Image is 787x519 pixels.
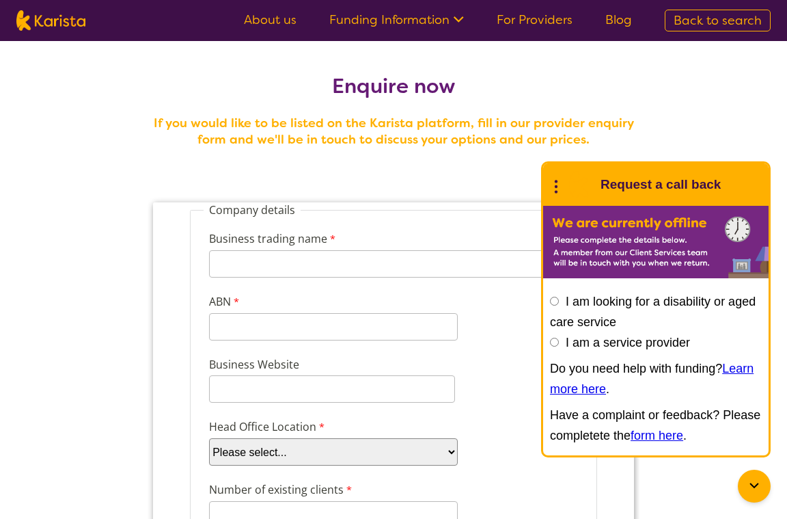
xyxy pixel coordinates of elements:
h2: Enquire now [148,74,639,98]
p: Do you need help with funding? . [550,358,762,399]
label: Head Office Location [61,237,195,256]
label: Dietitian [73,491,121,506]
legend: Company details [56,21,153,36]
a: Back to search [665,10,771,31]
input: Business trading name [61,68,430,96]
label: I am a service provider [566,336,690,349]
label: Number of existing clients [61,300,208,319]
label: What services do you provide? (Choose all that apply) [61,425,340,444]
label: Business Type [61,362,195,382]
a: form here [631,429,683,442]
p: Have a complaint or feedback? Please completete the . [550,405,762,446]
input: Number of existing clients [61,319,310,347]
img: Karista offline chat form to request call back [543,206,769,278]
a: Blog [605,12,632,28]
input: ABN [61,131,310,159]
label: Counselling [73,469,137,484]
label: Behaviour support [73,447,174,462]
a: About us [244,12,296,28]
h1: Request a call back [600,174,721,195]
label: ABN [61,111,95,131]
a: For Providers [497,12,572,28]
label: Business trading name [61,49,191,68]
label: I am looking for a disability or aged care service [550,295,756,329]
select: Head Office Location [61,256,310,284]
span: Back to search [674,12,762,29]
label: Business Website [61,174,243,194]
h4: If you would like to be listed on the Karista platform, fill in our provider enquiry form and we'... [148,115,639,148]
img: Karista logo [16,10,85,31]
select: Business Type [61,382,310,410]
img: Karista [565,171,592,198]
input: Business Website [61,194,307,221]
a: Funding Information [329,12,464,28]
